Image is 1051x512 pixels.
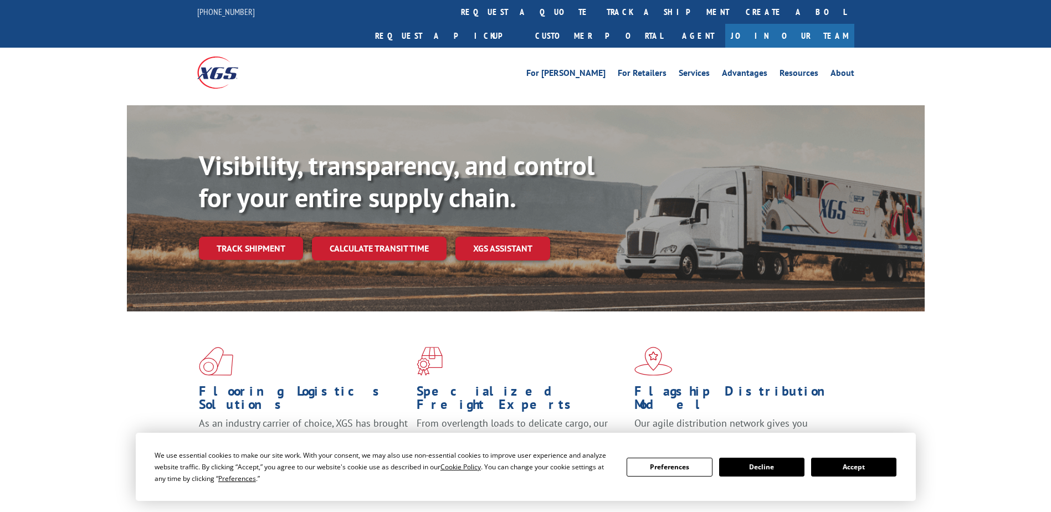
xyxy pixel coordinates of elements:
[197,6,255,17] a: [PHONE_NUMBER]
[417,347,443,376] img: xgs-icon-focused-on-flooring-red
[526,69,606,81] a: For [PERSON_NAME]
[155,449,613,484] div: We use essential cookies to make our site work. With your consent, we may also use non-essential ...
[780,69,818,81] a: Resources
[199,347,233,376] img: xgs-icon-total-supply-chain-intelligence-red
[440,462,481,472] span: Cookie Policy
[722,69,767,81] a: Advantages
[199,148,594,214] b: Visibility, transparency, and control for your entire supply chain.
[417,385,626,417] h1: Specialized Freight Experts
[671,24,725,48] a: Agent
[719,458,804,477] button: Decline
[199,237,303,260] a: Track shipment
[679,69,710,81] a: Services
[527,24,671,48] a: Customer Portal
[830,69,854,81] a: About
[725,24,854,48] a: Join Our Team
[618,69,667,81] a: For Retailers
[218,474,256,483] span: Preferences
[367,24,527,48] a: Request a pickup
[455,237,550,260] a: XGS ASSISTANT
[199,417,408,456] span: As an industry carrier of choice, XGS has brought innovation and dedication to flooring logistics...
[417,417,626,466] p: From overlength loads to delicate cargo, our experienced staff knows the best way to move your fr...
[312,237,447,260] a: Calculate transit time
[634,417,838,443] span: Our agile distribution network gives you nationwide inventory management on demand.
[199,385,408,417] h1: Flooring Logistics Solutions
[811,458,896,477] button: Accept
[634,385,844,417] h1: Flagship Distribution Model
[136,433,916,501] div: Cookie Consent Prompt
[634,347,673,376] img: xgs-icon-flagship-distribution-model-red
[627,458,712,477] button: Preferences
